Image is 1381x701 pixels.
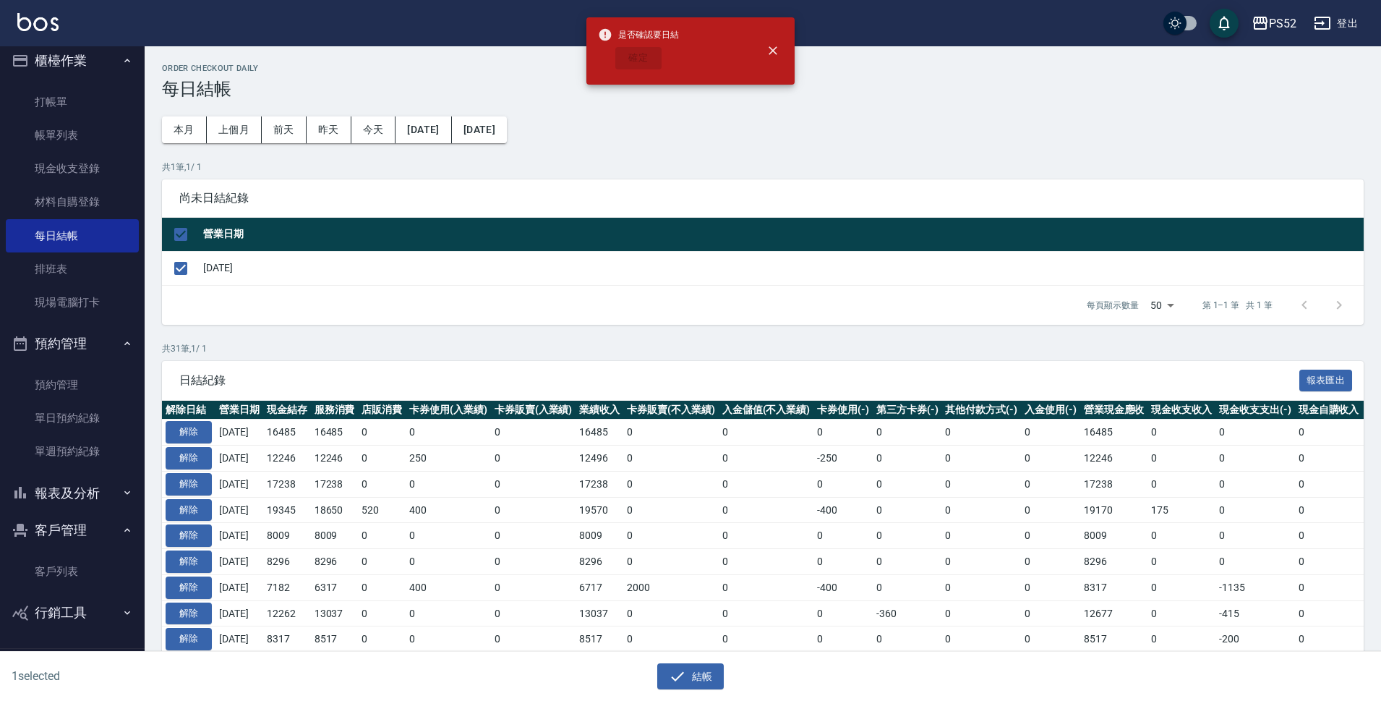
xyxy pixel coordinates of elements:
[166,524,212,547] button: 解除
[6,252,139,286] a: 排班表
[263,497,311,523] td: 19345
[873,497,942,523] td: 0
[166,628,212,650] button: 解除
[1215,626,1295,653] td: -200
[358,574,406,600] td: 0
[1080,446,1148,472] td: 12246
[1147,600,1215,626] td: 0
[215,574,263,600] td: [DATE]
[813,626,873,653] td: 0
[576,600,623,626] td: 13037
[6,435,139,468] a: 單週預約紀錄
[491,523,576,549] td: 0
[358,446,406,472] td: 0
[719,626,814,653] td: 0
[873,523,942,549] td: 0
[162,342,1364,355] p: 共 31 筆, 1 / 1
[873,401,942,420] th: 第三方卡券(-)
[1080,600,1148,626] td: 12677
[200,251,1364,285] td: [DATE]
[1080,401,1148,420] th: 營業現金應收
[358,600,406,626] td: 0
[576,549,623,575] td: 8296
[873,420,942,446] td: 0
[17,13,59,31] img: Logo
[6,475,139,512] button: 報表及分析
[215,523,263,549] td: [DATE]
[1080,626,1148,653] td: 8517
[166,421,212,443] button: 解除
[719,471,814,497] td: 0
[6,219,139,252] a: 每日結帳
[311,446,359,472] td: 12246
[358,471,406,497] td: 0
[1080,574,1148,600] td: 8317
[311,574,359,600] td: 6317
[6,594,139,632] button: 行銷工具
[1021,600,1080,626] td: 0
[719,523,814,549] td: 0
[719,401,814,420] th: 入金儲值(不入業績)
[1145,286,1179,325] div: 50
[941,574,1021,600] td: 0
[491,497,576,523] td: 0
[576,420,623,446] td: 16485
[215,420,263,446] td: [DATE]
[1295,471,1363,497] td: 0
[491,574,576,600] td: 0
[1080,420,1148,446] td: 16485
[1308,10,1364,37] button: 登出
[1210,9,1239,38] button: save
[1147,446,1215,472] td: 0
[1021,574,1080,600] td: 0
[1147,523,1215,549] td: 0
[813,471,873,497] td: 0
[1021,446,1080,472] td: 0
[1147,401,1215,420] th: 現金收支收入
[215,600,263,626] td: [DATE]
[311,471,359,497] td: 17238
[623,600,719,626] td: 0
[576,401,623,420] th: 業績收入
[215,497,263,523] td: [DATE]
[719,497,814,523] td: 0
[263,549,311,575] td: 8296
[6,85,139,119] a: 打帳單
[6,42,139,80] button: 櫃檯作業
[873,600,942,626] td: -360
[623,549,719,575] td: 0
[406,420,491,446] td: 0
[1246,9,1302,38] button: PS52
[1215,401,1295,420] th: 現金收支支出(-)
[406,471,491,497] td: 0
[623,420,719,446] td: 0
[166,577,212,599] button: 解除
[396,116,451,143] button: [DATE]
[491,420,576,446] td: 0
[941,446,1021,472] td: 0
[719,420,814,446] td: 0
[215,626,263,653] td: [DATE]
[1215,574,1295,600] td: -1135
[262,116,307,143] button: 前天
[941,420,1021,446] td: 0
[1215,497,1295,523] td: 0
[941,600,1021,626] td: 0
[358,420,406,446] td: 0
[6,185,139,218] a: 材料自購登錄
[6,511,139,549] button: 客戶管理
[263,600,311,626] td: 12262
[1295,574,1363,600] td: 0
[1080,523,1148,549] td: 8009
[623,446,719,472] td: 0
[215,401,263,420] th: 營業日期
[598,27,679,42] span: 是否確認要日結
[941,471,1021,497] td: 0
[1087,299,1139,312] p: 每頁顯示數量
[179,191,1346,205] span: 尚未日結紀錄
[491,471,576,497] td: 0
[6,402,139,435] a: 單日預約紀錄
[406,626,491,653] td: 0
[307,116,351,143] button: 昨天
[358,626,406,653] td: 0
